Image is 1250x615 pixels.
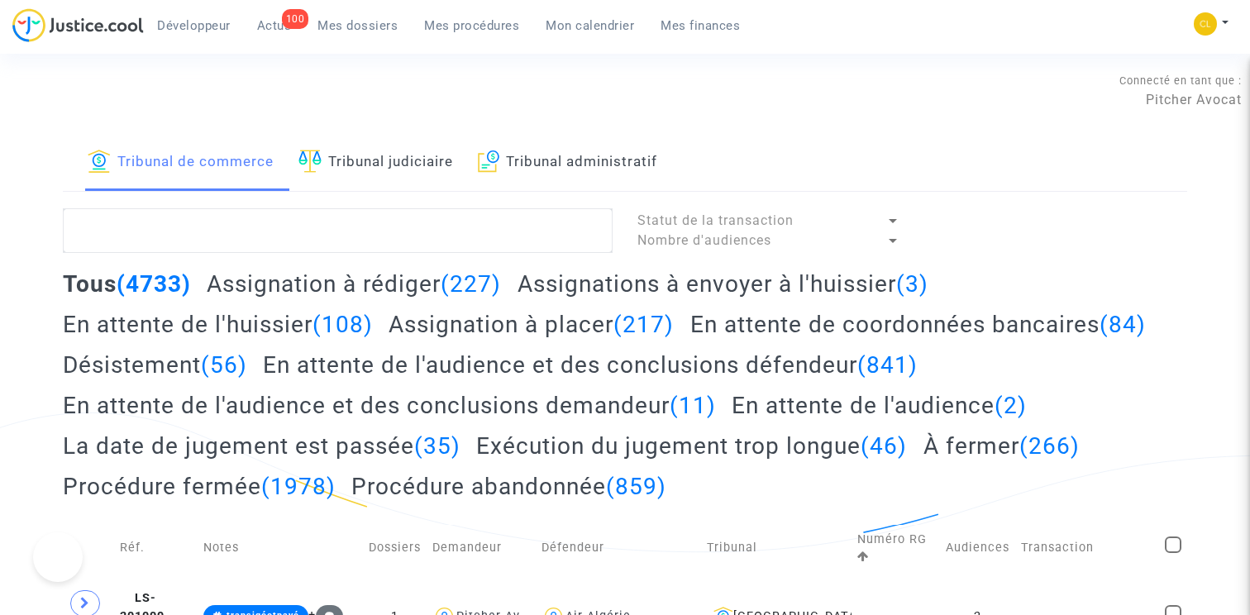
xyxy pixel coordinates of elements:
span: (2) [995,392,1027,419]
a: Développeur [144,13,244,38]
h2: Procédure abandonnée [351,472,666,501]
a: Mes finances [647,13,753,38]
span: Nombre d'audiences [637,232,771,248]
h2: Assignation à placer [389,310,674,339]
img: f0b917ab549025eb3af43f3c4438ad5d [1194,12,1217,36]
span: Mes procédures [424,18,519,33]
span: (46) [861,432,907,460]
span: (1978) [261,473,336,500]
td: Notes [198,512,363,584]
td: Demandeur [427,512,536,584]
span: Statut de la transaction [637,212,794,228]
h2: Assignation à rédiger [207,269,501,298]
span: (859) [606,473,666,500]
span: (56) [201,351,247,379]
h2: Procédure fermée [63,472,336,501]
span: (4733) [117,270,191,298]
h2: En attente de l'audience [732,391,1027,420]
div: 100 [282,9,309,29]
a: Tribunal de commerce [88,135,274,191]
td: Défendeur [536,512,701,584]
h2: Exécution du jugement trop longue [476,431,907,460]
h2: Assignations à envoyer à l'huissier [518,269,928,298]
span: Développeur [157,18,231,33]
td: Réf. [114,512,198,584]
td: Transaction [1015,512,1159,584]
h2: À fermer [923,431,1080,460]
a: 100Actus [244,13,305,38]
img: icon-faciliter-sm.svg [298,150,322,173]
a: Mon calendrier [532,13,647,38]
span: (108) [312,311,373,338]
span: (11) [670,392,716,419]
h2: En attente de l'audience et des conclusions demandeur [63,391,716,420]
h2: Désistement [63,350,247,379]
a: Mes dossiers [304,13,411,38]
span: Mes finances [661,18,740,33]
img: icon-banque.svg [88,150,111,173]
h2: Tous [63,269,191,298]
h2: En attente de l'audience et des conclusions défendeur [263,350,918,379]
span: (266) [1019,432,1080,460]
span: (841) [857,351,918,379]
h2: La date de jugement est passée [63,431,460,460]
span: Mon calendrier [546,18,634,33]
span: Connecté en tant que : [1119,74,1242,87]
span: (217) [613,311,674,338]
h2: En attente de coordonnées bancaires [690,310,1146,339]
td: Dossiers [363,512,427,584]
a: Mes procédures [411,13,532,38]
span: (84) [1100,311,1146,338]
span: (3) [896,270,928,298]
a: Tribunal administratif [478,135,658,191]
td: Tribunal [701,512,852,584]
span: Actus [257,18,292,33]
a: Tribunal judiciaire [298,135,453,191]
span: (35) [414,432,460,460]
td: Numéro RG [852,512,940,584]
h2: En attente de l'huissier [63,310,373,339]
img: icon-archive.svg [478,150,500,173]
img: jc-logo.svg [12,8,144,42]
span: Mes dossiers [317,18,398,33]
td: Audiences [940,512,1015,584]
iframe: Help Scout Beacon - Open [33,532,83,582]
span: (227) [441,270,501,298]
